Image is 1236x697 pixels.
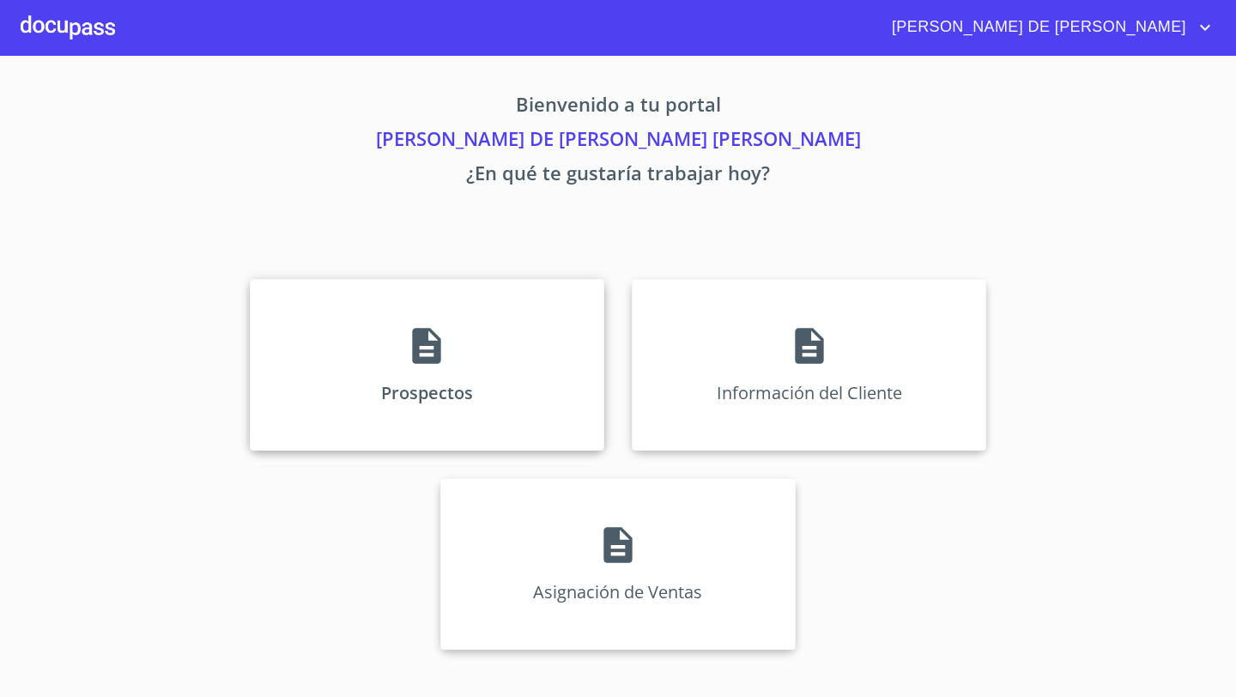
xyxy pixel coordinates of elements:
[717,381,902,404] p: Información del Cliente
[879,14,1195,41] span: [PERSON_NAME] DE [PERSON_NAME]
[89,159,1147,193] p: ¿En qué te gustaría trabajar hoy?
[89,90,1147,124] p: Bienvenido a tu portal
[89,124,1147,159] p: [PERSON_NAME] DE [PERSON_NAME] [PERSON_NAME]
[879,14,1215,41] button: account of current user
[533,580,702,603] p: Asignación de Ventas
[381,381,473,404] p: Prospectos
